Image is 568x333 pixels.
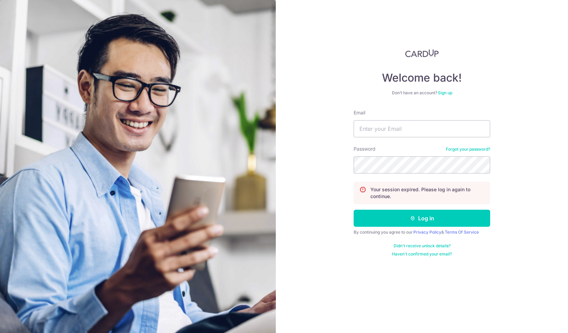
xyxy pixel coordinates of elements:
a: Didn't receive unlock details? [394,243,451,249]
div: By continuing you agree to our & [354,230,490,235]
button: Log in [354,210,490,227]
a: Privacy Policy [413,230,441,235]
label: Password [354,145,375,152]
img: CardUp Logo [405,49,439,57]
label: Email [354,109,365,116]
div: Don’t have an account? [354,90,490,96]
a: Terms Of Service [445,230,479,235]
a: Haven't confirmed your email? [392,251,452,257]
input: Enter your Email [354,120,490,137]
h4: Welcome back! [354,71,490,85]
p: Your session expired. Please log in again to continue. [370,186,484,200]
a: Sign up [438,90,452,95]
a: Forgot your password? [446,147,490,152]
